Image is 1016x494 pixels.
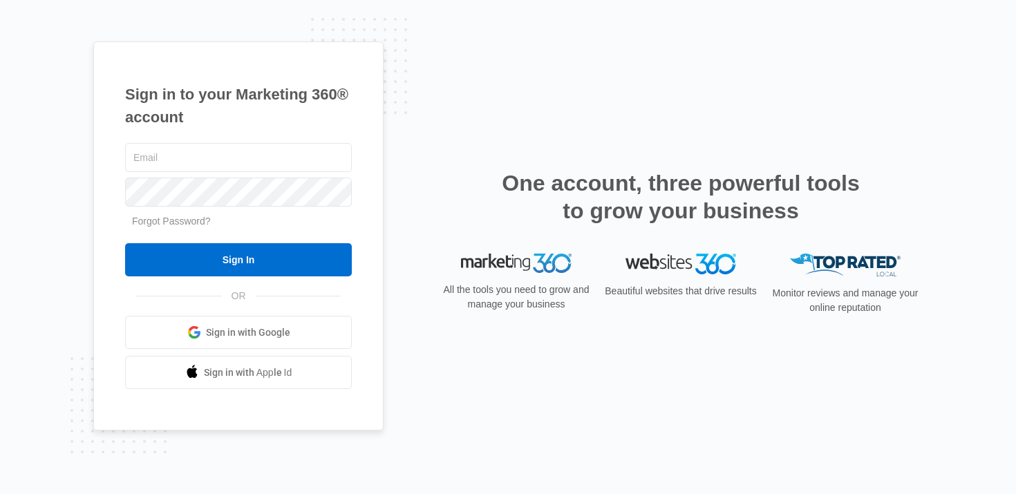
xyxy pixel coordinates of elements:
[206,325,290,340] span: Sign in with Google
[125,316,352,349] a: Sign in with Google
[603,284,758,298] p: Beautiful websites that drive results
[625,254,736,274] img: Websites 360
[125,143,352,172] input: Email
[439,283,594,312] p: All the tools you need to grow and manage your business
[204,365,292,380] span: Sign in with Apple Id
[125,356,352,389] a: Sign in with Apple Id
[125,243,352,276] input: Sign In
[461,254,572,273] img: Marketing 360
[125,83,352,129] h1: Sign in to your Marketing 360® account
[132,216,211,227] a: Forgot Password?
[790,254,901,276] img: Top Rated Local
[222,289,256,303] span: OR
[498,169,864,225] h2: One account, three powerful tools to grow your business
[768,286,923,315] p: Monitor reviews and manage your online reputation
